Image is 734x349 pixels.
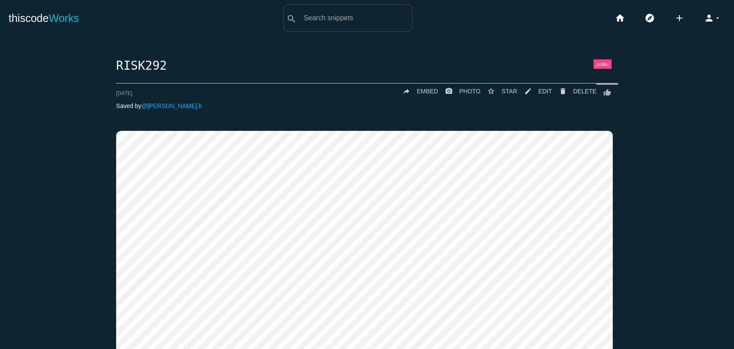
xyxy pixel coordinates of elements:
a: thiscodeWorks [9,4,79,32]
span: EDIT [538,88,552,95]
a: photo_cameraPHOTO [438,83,481,99]
a: Delete Post [552,83,596,99]
span: EMBED [417,88,438,95]
span: STAR [501,88,517,95]
button: search [284,5,299,31]
p: Saved by [116,102,618,109]
i: photo_camera [445,83,453,99]
button: star_borderSTAR [480,83,517,99]
i: reply [402,83,410,99]
a: @[PERSON_NAME].b [141,102,202,109]
a: mode_editEDIT [517,83,552,99]
i: person [704,4,714,32]
input: Search snippets [299,9,412,27]
i: mode_edit [524,83,532,99]
i: explore [645,4,655,32]
span: PHOTO [459,88,481,95]
i: delete [559,83,566,99]
h1: RISK292 [116,59,618,73]
i: arrow_drop_down [714,4,721,32]
i: home [615,4,625,32]
i: star_border [487,83,495,99]
span: DELETE [573,88,596,95]
a: replyEMBED [396,83,438,99]
i: search [286,5,297,33]
i: add [674,4,685,32]
span: [DATE] [116,90,132,96]
span: Works [49,12,79,24]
